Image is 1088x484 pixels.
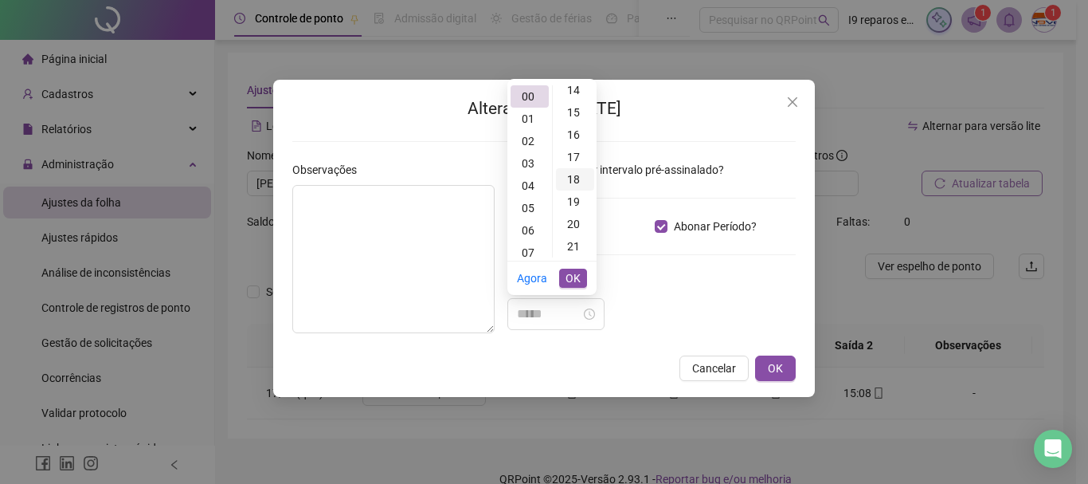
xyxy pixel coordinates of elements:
[511,219,549,242] div: 06
[556,124,594,146] div: 16
[511,242,549,264] div: 07
[511,152,549,175] div: 03
[755,356,796,381] button: OK
[1034,430,1072,468] div: Open Intercom Messenger
[556,213,594,235] div: 20
[556,101,594,124] div: 15
[692,360,736,377] span: Cancelar
[556,79,594,101] div: 14
[786,96,799,108] span: close
[780,89,805,115] button: Close
[556,235,594,258] div: 21
[679,356,749,381] button: Cancelar
[292,161,367,179] label: Observações
[511,108,549,130] div: 01
[768,360,783,377] span: OK
[566,270,581,287] span: OK
[556,168,594,191] div: 18
[520,161,730,179] span: Desconsiderar intervalo pré-assinalado?
[559,269,587,288] button: OK
[511,175,549,197] div: 04
[517,272,547,285] a: Agora
[511,85,549,108] div: 00
[511,197,549,219] div: 05
[292,96,796,122] h2: Alterar no dia [DATE]
[511,130,549,152] div: 02
[667,218,763,235] span: Abonar Período?
[556,191,594,213] div: 19
[556,146,594,168] div: 17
